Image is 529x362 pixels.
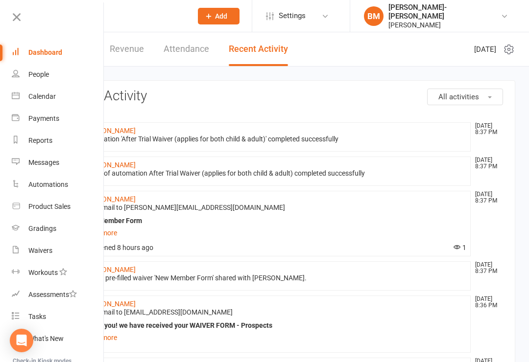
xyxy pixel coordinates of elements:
[12,42,104,64] a: Dashboard
[164,32,209,66] a: Attendance
[215,12,227,20] span: Add
[83,204,285,211] span: Sent email to [PERSON_NAME][EMAIL_ADDRESS][DOMAIN_NAME]
[388,3,501,21] div: [PERSON_NAME]-[PERSON_NAME]
[83,161,136,169] a: [PERSON_NAME]
[12,130,104,152] a: Reports
[28,92,56,100] div: Calendar
[83,169,466,178] div: Step 1 of automation After Trial Waiver (applies for both child & adult) completed successfully
[58,9,185,23] input: Search...
[470,123,503,136] time: [DATE] 8:37 PM
[83,244,153,251] span: Opened 8 hours ago
[12,328,104,350] a: What's New
[229,32,288,66] a: Recent Activity
[279,5,306,27] span: Settings
[28,313,46,320] div: Tasks
[59,89,503,104] h3: Recent Activity
[12,240,104,262] a: Waivers
[454,244,466,251] span: 1
[83,308,233,316] span: Sent email to [EMAIL_ADDRESS][DOMAIN_NAME]
[12,174,104,196] a: Automations
[28,48,62,56] div: Dashboard
[12,306,104,328] a: Tasks
[12,284,104,306] a: Assessments
[388,21,501,29] div: [PERSON_NAME]
[28,225,56,232] div: Gradings
[28,114,59,122] div: Payments
[83,274,466,282] div: Link to pre-filled waiver 'New Member Form' shared with [PERSON_NAME].
[470,157,503,170] time: [DATE] 8:37 PM
[83,321,466,330] div: Thank you! we have received your WAIVER FORM - Prospects
[28,70,49,78] div: People
[12,196,104,218] a: Product Sales
[198,8,240,24] button: Add
[470,191,503,204] time: [DATE] 8:37 PM
[10,329,33,352] div: Open Intercom Messenger
[83,217,466,225] div: New Member Form
[12,262,104,284] a: Workouts
[83,300,136,308] a: [PERSON_NAME]
[83,331,466,344] a: show more
[28,269,58,276] div: Workouts
[83,127,136,135] a: [PERSON_NAME]
[28,203,71,210] div: Product Sales
[28,335,64,342] div: What's New
[28,291,77,298] div: Assessments
[83,135,466,143] div: Automation 'After Trial Waiver (applies for both child & adult)' completed successfully
[28,181,68,188] div: Automations
[28,136,52,144] div: Reports
[470,262,503,274] time: [DATE] 8:37 PM
[12,108,104,130] a: Payments
[12,86,104,108] a: Calendar
[12,152,104,174] a: Messages
[110,32,144,66] a: Revenue
[12,64,104,86] a: People
[83,226,466,240] a: show more
[474,44,496,55] span: [DATE]
[83,195,136,203] a: [PERSON_NAME]
[12,218,104,240] a: Gradings
[364,6,384,26] div: BM
[28,158,59,166] div: Messages
[83,266,136,273] a: [PERSON_NAME]
[427,89,503,105] button: All activities
[438,92,479,101] span: All activities
[470,296,503,309] time: [DATE] 8:36 PM
[28,247,52,254] div: Waivers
